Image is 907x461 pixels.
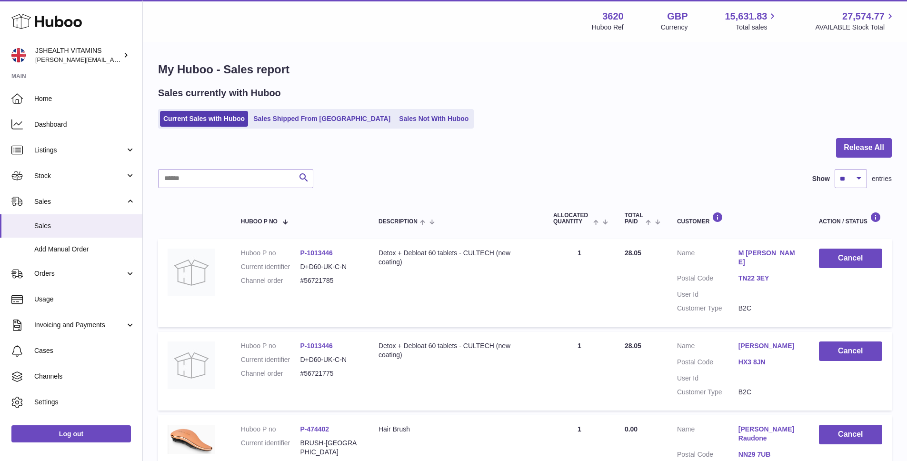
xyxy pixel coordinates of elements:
[819,212,882,225] div: Action / Status
[677,425,738,445] dt: Name
[35,56,191,63] span: [PERSON_NAME][EMAIL_ADDRESS][DOMAIN_NAME]
[241,249,300,258] dt: Huboo P no
[300,342,333,350] a: P-1013446
[34,171,125,180] span: Stock
[625,249,641,257] span: 28.05
[812,174,830,183] label: Show
[677,249,738,269] dt: Name
[300,249,333,257] a: P-1013446
[661,23,688,32] div: Currency
[592,23,624,32] div: Huboo Ref
[34,94,135,103] span: Home
[300,262,359,271] dd: D+D60-UK-C-N
[819,249,882,268] button: Cancel
[544,239,615,327] td: 1
[158,62,892,77] h1: My Huboo - Sales report
[168,249,215,296] img: no-photo.jpg
[677,212,800,225] div: Customer
[300,276,359,285] dd: #56721785
[11,425,131,442] a: Log out
[300,425,329,433] a: P-474402
[160,111,248,127] a: Current Sales with Huboo
[677,274,738,285] dt: Postal Code
[34,295,135,304] span: Usage
[34,120,135,129] span: Dashboard
[725,10,767,23] span: 15,631.83
[738,425,800,443] a: [PERSON_NAME] Raudone
[677,304,738,313] dt: Customer Type
[158,87,281,100] h2: Sales currently with Huboo
[168,341,215,389] img: no-photo.jpg
[815,23,896,32] span: AVAILABLE Stock Total
[379,249,534,267] div: Detox + Debloat 60 tablets - CULTECH (new coating)
[168,425,215,454] img: 36201675073713.png
[677,374,738,383] dt: User Id
[836,138,892,158] button: Release All
[34,321,125,330] span: Invoicing and Payments
[667,10,688,23] strong: GBP
[738,274,800,283] a: TN22 3EY
[544,332,615,411] td: 1
[241,425,300,434] dt: Huboo P no
[300,355,359,364] dd: D+D60-UK-C-N
[379,341,534,360] div: Detox + Debloat 60 tablets - CULTECH (new coating)
[241,355,300,364] dt: Current identifier
[677,341,738,353] dt: Name
[34,372,135,381] span: Channels
[738,304,800,313] dd: B2C
[625,212,643,225] span: Total paid
[553,212,591,225] span: ALLOCATED Quantity
[815,10,896,32] a: 27,574.77 AVAILABLE Stock Total
[34,245,135,254] span: Add Manual Order
[738,249,800,267] a: M [PERSON_NAME]
[241,276,300,285] dt: Channel order
[677,358,738,369] dt: Postal Code
[842,10,885,23] span: 27,574.77
[738,388,800,397] dd: B2C
[241,439,300,457] dt: Current identifier
[819,425,882,444] button: Cancel
[738,341,800,351] a: [PERSON_NAME]
[738,450,800,459] a: NN29 7UB
[625,342,641,350] span: 28.05
[725,10,778,32] a: 15,631.83 Total sales
[625,425,638,433] span: 0.00
[379,425,534,434] div: Hair Brush
[241,369,300,378] dt: Channel order
[379,219,418,225] span: Description
[602,10,624,23] strong: 3620
[34,398,135,407] span: Settings
[872,174,892,183] span: entries
[677,290,738,299] dt: User Id
[738,358,800,367] a: HX3 8JN
[241,341,300,351] dt: Huboo P no
[34,197,125,206] span: Sales
[300,439,359,457] dd: BRUSH-[GEOGRAPHIC_DATA]
[35,46,121,64] div: JSHEALTH VITAMINS
[11,48,26,62] img: francesca@jshealthvitamins.com
[241,262,300,271] dt: Current identifier
[34,221,135,230] span: Sales
[34,269,125,278] span: Orders
[241,219,278,225] span: Huboo P no
[300,369,359,378] dd: #56721775
[736,23,778,32] span: Total sales
[34,346,135,355] span: Cases
[819,341,882,361] button: Cancel
[250,111,394,127] a: Sales Shipped From [GEOGRAPHIC_DATA]
[396,111,472,127] a: Sales Not With Huboo
[677,388,738,397] dt: Customer Type
[34,146,125,155] span: Listings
